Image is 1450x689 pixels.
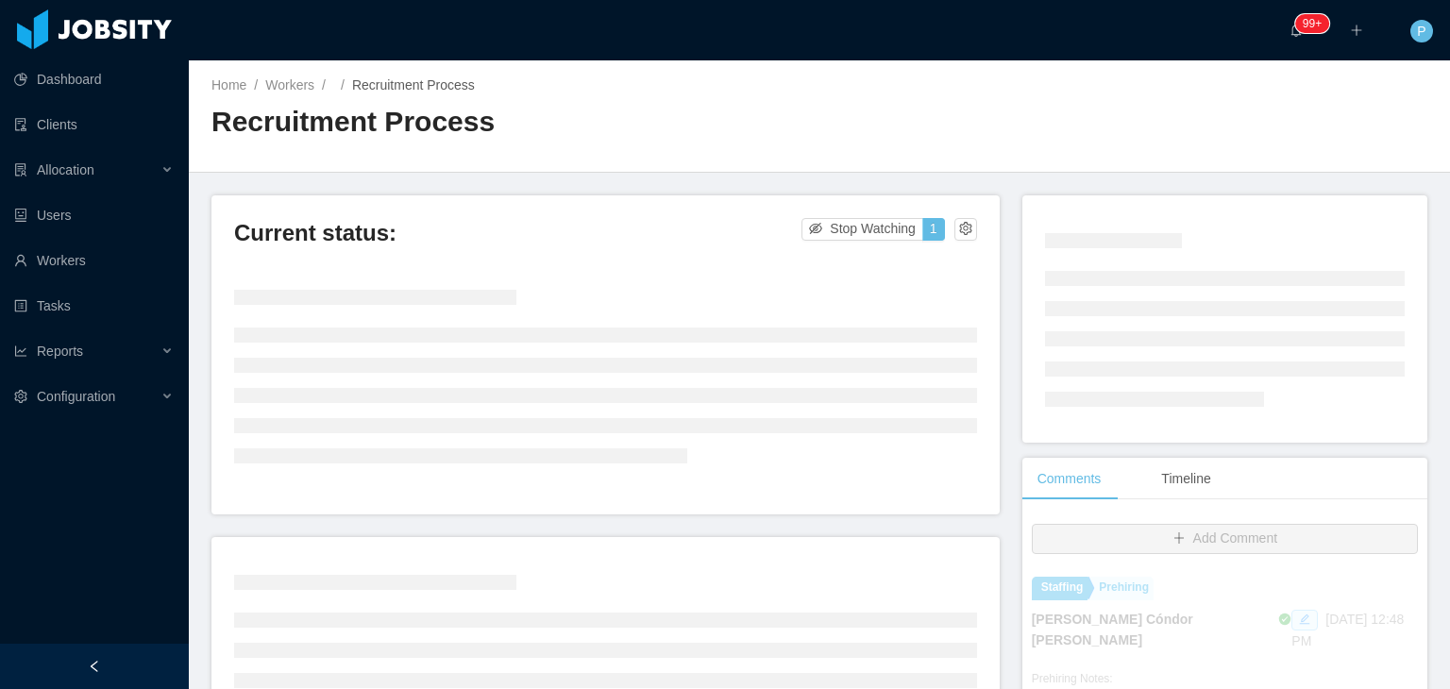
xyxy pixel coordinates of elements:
span: Reports [37,344,83,359]
span: / [322,77,326,92]
h3: Current status: [234,218,801,248]
a: icon: auditClients [14,106,174,143]
i: icon: plus [1350,24,1363,37]
i: icon: line-chart [14,344,27,358]
i: icon: bell [1290,24,1303,37]
span: / [341,77,345,92]
span: P [1417,20,1425,42]
i: icon: solution [14,163,27,176]
a: Workers [265,77,314,92]
i: icon: setting [14,390,27,403]
sup: 1730 [1295,14,1329,33]
span: Recruitment Process [352,77,475,92]
a: icon: robotUsers [14,196,174,234]
span: Allocation [37,162,94,177]
h2: Recruitment Process [211,103,819,142]
button: icon: setting [954,218,977,241]
a: icon: userWorkers [14,242,174,279]
span: Configuration [37,389,115,404]
span: / [254,77,258,92]
a: Home [211,77,246,92]
a: icon: pie-chartDashboard [14,60,174,98]
a: icon: profileTasks [14,287,174,325]
div: Comments [1022,458,1117,500]
button: icon: plusAdd Comment [1032,524,1418,554]
button: icon: eye-invisibleStop Watching [801,218,923,241]
div: Timeline [1146,458,1225,500]
button: 1 [922,218,945,241]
